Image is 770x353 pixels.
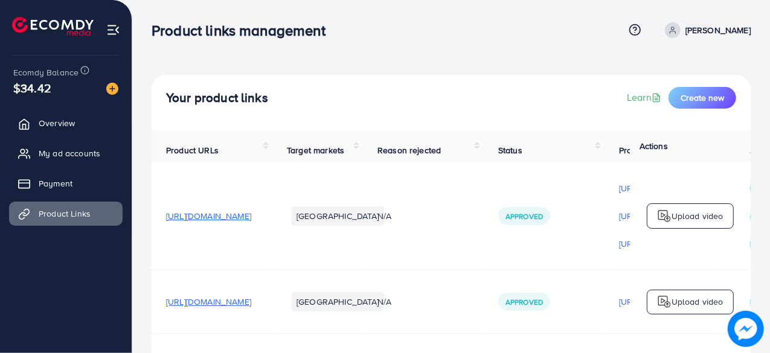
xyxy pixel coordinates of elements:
span: Ecomdy Balance [13,66,79,78]
li: [GEOGRAPHIC_DATA] [292,292,384,311]
span: Approved [505,297,543,307]
img: logo [657,209,672,223]
p: [PERSON_NAME] [685,23,751,37]
a: Learn [627,91,664,104]
span: [URL][DOMAIN_NAME] [166,296,251,308]
p: Upload video [672,209,723,223]
img: image [106,83,118,95]
p: [URL][DOMAIN_NAME] [619,181,704,196]
p: Upload video [672,294,723,309]
img: menu [106,23,120,37]
a: [PERSON_NAME] [660,22,751,38]
a: Overview [9,111,123,135]
span: Create new [681,92,724,104]
span: My ad accounts [39,147,100,159]
span: Product Links [39,208,91,220]
span: Status [498,144,522,156]
p: [URL][DOMAIN_NAME] [619,237,704,251]
a: Payment [9,171,123,196]
span: Approved [505,211,543,221]
button: Create new [669,87,736,109]
span: Product video [619,144,672,156]
p: [URL][DOMAIN_NAME] [619,209,704,223]
span: Payment [39,177,72,189]
span: [URL][DOMAIN_NAME] [166,210,251,222]
span: N/A [377,296,391,308]
a: My ad accounts [9,141,123,165]
img: logo [657,294,672,309]
p: [URL][DOMAIN_NAME] [619,294,704,309]
span: $34.42 [13,79,51,97]
span: Reason rejected [377,144,441,156]
h4: Your product links [166,91,268,106]
img: logo [12,17,94,36]
h3: Product links management [152,22,335,39]
li: [GEOGRAPHIC_DATA] [292,206,384,226]
a: Product Links [9,202,123,226]
img: image [728,311,764,347]
span: N/A [377,210,391,222]
span: Target markets [287,144,344,156]
span: Actions [640,140,668,152]
span: Product URLs [166,144,219,156]
span: Overview [39,117,75,129]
